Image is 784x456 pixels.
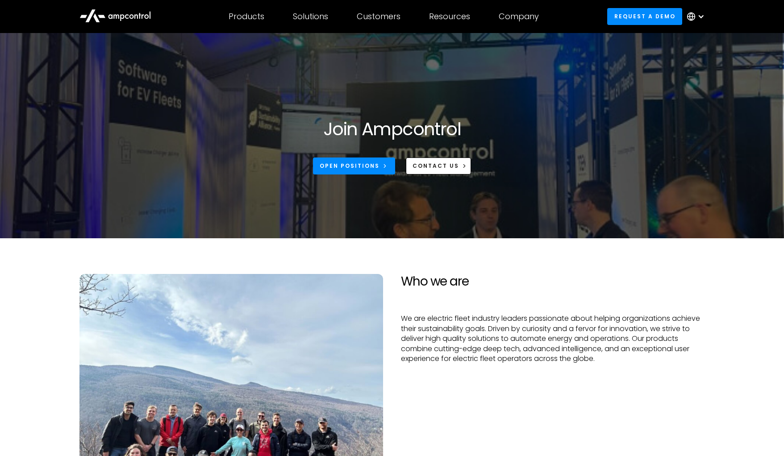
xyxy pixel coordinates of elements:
[357,12,400,21] div: Customers
[429,12,470,21] div: Resources
[293,12,328,21] div: Solutions
[406,158,471,174] a: CONTACT US
[607,8,682,25] a: Request a demo
[323,118,461,140] h1: Join Ampcontrol
[229,12,264,21] div: Products
[401,274,705,289] h2: Who we are
[401,314,705,364] p: We are electric fleet industry leaders passionate about helping organizations achieve their susta...
[499,12,539,21] div: Company
[313,158,395,174] a: Open Positions
[413,162,459,170] div: CONTACT US
[320,162,379,170] div: Open Positions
